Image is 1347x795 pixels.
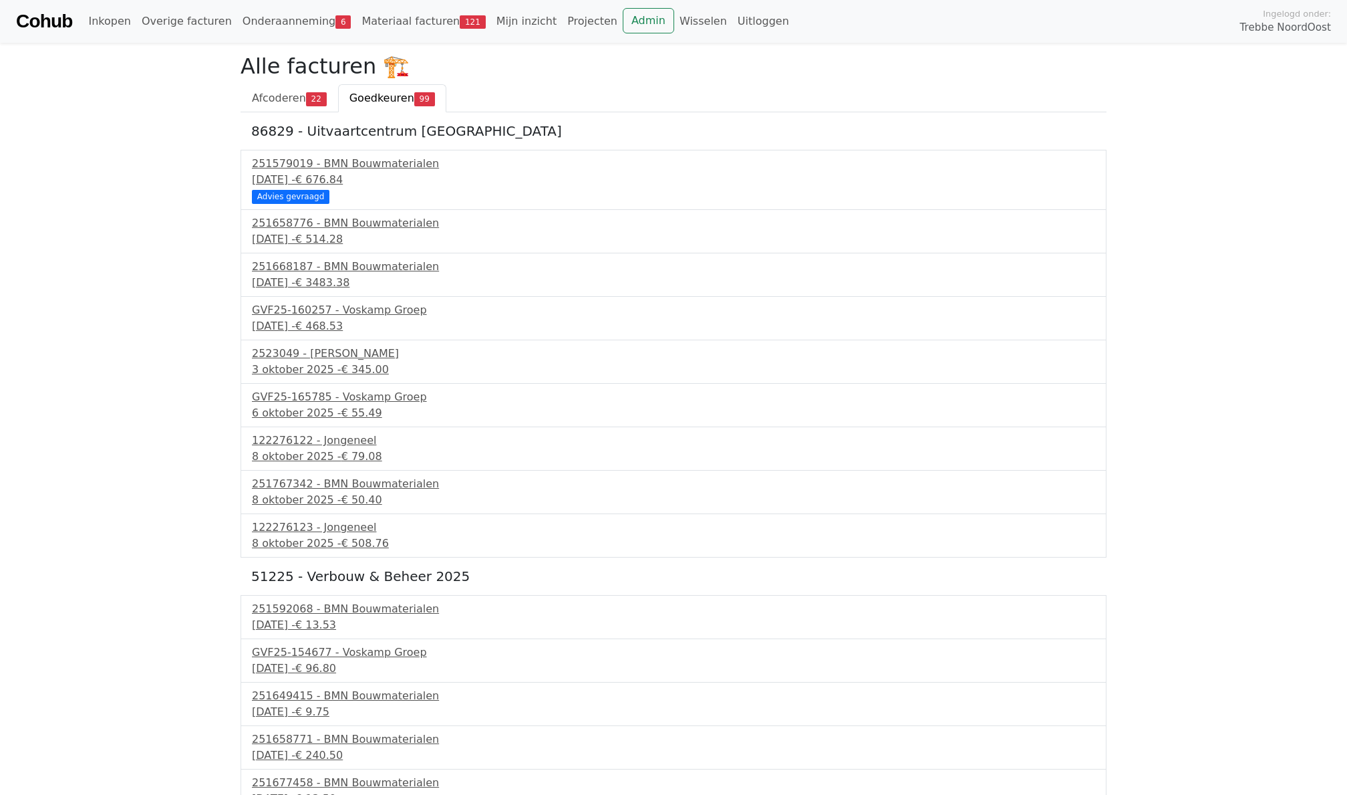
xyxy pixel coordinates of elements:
div: [DATE] - [252,704,1095,720]
div: [DATE] - [252,661,1095,677]
div: 251677458 - BMN Bouwmaterialen [252,775,1095,791]
div: 251767342 - BMN Bouwmaterialen [252,476,1095,492]
span: € 676.84 [295,173,343,186]
span: 99 [414,92,435,106]
div: [DATE] - [252,318,1095,334]
a: Projecten [562,8,623,35]
span: € 50.40 [341,493,382,506]
a: Uitloggen [732,8,794,35]
a: Overige facturen [136,8,237,35]
span: € 240.50 [295,749,343,762]
a: Goedkeuren99 [338,84,446,112]
a: 251592068 - BMN Bouwmaterialen[DATE] -€ 13.53 [252,601,1095,633]
div: GVF25-154677 - Voskamp Groep [252,645,1095,661]
div: [DATE] - [252,231,1095,247]
div: [DATE] - [252,617,1095,633]
span: Goedkeuren [349,92,414,104]
div: 8 oktober 2025 - [252,492,1095,508]
a: GVF25-165785 - Voskamp Groep6 oktober 2025 -€ 55.49 [252,389,1095,421]
div: 251658776 - BMN Bouwmaterialen [252,215,1095,231]
a: Admin [623,8,674,33]
a: Materiaal facturen121 [356,8,490,35]
span: € 13.53 [295,618,336,631]
div: 8 oktober 2025 - [252,449,1095,465]
div: [DATE] - [252,172,1095,188]
a: 251649415 - BMN Bouwmaterialen[DATE] -€ 9.75 [252,688,1095,720]
a: Mijn inzicht [491,8,563,35]
div: 251649415 - BMN Bouwmaterialen [252,688,1095,704]
h5: 51225 - Verbouw & Beheer 2025 [251,568,1096,584]
span: € 9.75 [295,705,329,718]
div: 122276123 - Jongeneel [252,520,1095,536]
a: 251658776 - BMN Bouwmaterialen[DATE] -€ 514.28 [252,215,1095,247]
div: 8 oktober 2025 - [252,536,1095,552]
a: Cohub [16,5,72,37]
div: 251592068 - BMN Bouwmaterialen [252,601,1095,617]
div: GVF25-160257 - Voskamp Groep [252,302,1095,318]
h5: 86829 - Uitvaartcentrum [GEOGRAPHIC_DATA] [251,123,1096,139]
a: Afcoderen22 [241,84,338,112]
a: 251579019 - BMN Bouwmaterialen[DATE] -€ 676.84 Advies gevraagd [252,156,1095,202]
a: 251668187 - BMN Bouwmaterialen[DATE] -€ 3483.38 [252,259,1095,291]
div: [DATE] - [252,275,1095,291]
span: € 514.28 [295,233,343,245]
a: GVF25-160257 - Voskamp Groep[DATE] -€ 468.53 [252,302,1095,334]
div: 251668187 - BMN Bouwmaterialen [252,259,1095,275]
a: GVF25-154677 - Voskamp Groep[DATE] -€ 96.80 [252,645,1095,677]
a: 2523049 - [PERSON_NAME]3 oktober 2025 -€ 345.00 [252,346,1095,378]
div: GVF25-165785 - Voskamp Groep [252,389,1095,405]
a: 251767342 - BMN Bouwmaterialen8 oktober 2025 -€ 50.40 [252,476,1095,508]
a: 122276122 - Jongeneel8 oktober 2025 -€ 79.08 [252,433,1095,465]
div: 2523049 - [PERSON_NAME] [252,346,1095,362]
a: 251658771 - BMN Bouwmaterialen[DATE] -€ 240.50 [252,731,1095,764]
h2: Alle facturen 🏗️ [241,53,1106,79]
span: 22 [306,92,327,106]
span: € 508.76 [341,537,389,550]
span: € 3483.38 [295,276,349,289]
div: [DATE] - [252,748,1095,764]
a: Inkopen [83,8,136,35]
span: € 468.53 [295,320,343,332]
div: 6 oktober 2025 - [252,405,1095,421]
div: 251579019 - BMN Bouwmaterialen [252,156,1095,172]
span: € 345.00 [341,363,389,376]
span: Ingelogd onder: [1263,7,1331,20]
span: Afcoderen [252,92,306,104]
div: 3 oktober 2025 - [252,362,1095,378]
span: € 55.49 [341,407,382,419]
div: Advies gevraagd [252,190,329,203]
span: € 96.80 [295,662,336,675]
a: Wisselen [674,8,732,35]
div: 251658771 - BMN Bouwmaterialen [252,731,1095,748]
span: Trebbe NoordOost [1240,20,1331,35]
span: € 79.08 [341,450,382,463]
a: Onderaanneming6 [237,8,357,35]
span: 6 [335,15,351,29]
a: 122276123 - Jongeneel8 oktober 2025 -€ 508.76 [252,520,1095,552]
div: 122276122 - Jongeneel [252,433,1095,449]
span: 121 [460,15,486,29]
